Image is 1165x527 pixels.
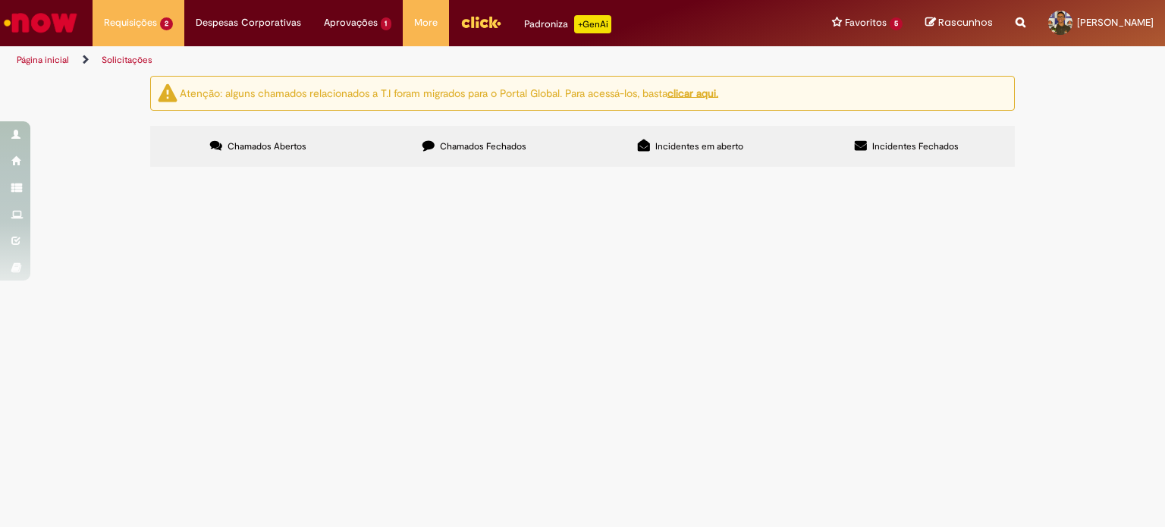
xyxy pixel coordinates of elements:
[102,54,152,66] a: Solicitações
[938,15,993,30] span: Rascunhos
[228,140,306,152] span: Chamados Abertos
[440,140,526,152] span: Chamados Fechados
[180,86,718,99] ng-bind-html: Atenção: alguns chamados relacionados a T.I foram migrados para o Portal Global. Para acessá-los,...
[574,15,611,33] p: +GenAi
[890,17,903,30] span: 5
[324,15,378,30] span: Aprovações
[2,8,80,38] img: ServiceNow
[414,15,438,30] span: More
[196,15,301,30] span: Despesas Corporativas
[1077,16,1154,29] span: [PERSON_NAME]
[17,54,69,66] a: Página inicial
[104,15,157,30] span: Requisições
[667,86,718,99] a: clicar aqui.
[925,16,993,30] a: Rascunhos
[160,17,173,30] span: 2
[460,11,501,33] img: click_logo_yellow_360x200.png
[381,17,392,30] span: 1
[11,46,765,74] ul: Trilhas de página
[524,15,611,33] div: Padroniza
[845,15,887,30] span: Favoritos
[872,140,959,152] span: Incidentes Fechados
[655,140,743,152] span: Incidentes em aberto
